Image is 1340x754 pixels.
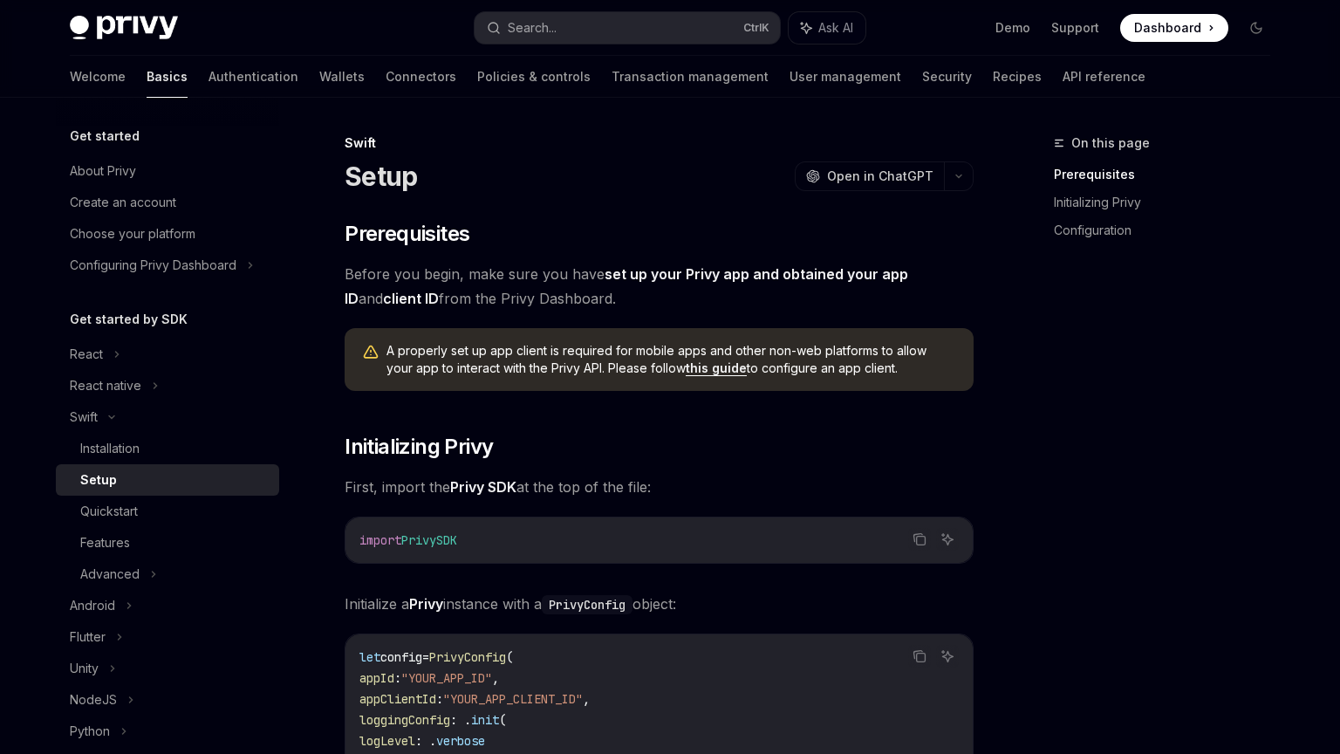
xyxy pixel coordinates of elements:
[401,532,457,548] span: PrivySDK
[542,595,632,614] code: PrivyConfig
[789,12,865,44] button: Ask AI
[443,691,583,707] span: "YOUR_APP_CLIENT_ID"
[56,496,279,527] a: Quickstart
[436,691,443,707] span: :
[70,627,106,648] div: Flutter
[70,255,236,276] div: Configuring Privy Dashboard
[80,564,140,585] div: Advanced
[475,12,780,44] button: Search...CtrlK
[415,733,436,749] span: : .
[147,56,188,98] a: Basics
[345,475,974,499] span: First, import the at the top of the file:
[401,670,492,686] span: "YOUR_APP_ID"
[359,532,401,548] span: import
[209,56,298,98] a: Authentication
[70,126,140,147] h5: Get started
[70,375,141,396] div: React native
[908,528,931,551] button: Copy the contents from the code block
[70,223,195,244] div: Choose your platform
[1071,133,1150,154] span: On this page
[1054,161,1284,188] a: Prerequisites
[383,290,439,308] a: client ID
[345,592,974,616] span: Initialize a instance with a object:
[1051,19,1099,37] a: Support
[359,649,380,665] span: let
[993,56,1042,98] a: Recipes
[508,17,557,38] div: Search...
[409,595,443,613] strong: Privy
[70,658,99,679] div: Unity
[359,733,415,749] span: logLevel
[70,689,117,710] div: NodeJS
[908,645,931,668] button: Copy the contents from the code block
[70,56,126,98] a: Welcome
[359,670,394,686] span: appId
[795,161,944,191] button: Open in ChatGPT
[380,649,422,665] span: config
[506,649,513,665] span: (
[394,670,401,686] span: :
[386,56,456,98] a: Connectors
[1063,56,1145,98] a: API reference
[936,528,959,551] button: Ask AI
[995,19,1030,37] a: Demo
[80,470,117,490] div: Setup
[70,161,136,182] div: About Privy
[1054,188,1284,216] a: Initializing Privy
[1054,216,1284,244] a: Configuration
[56,187,279,218] a: Create an account
[818,19,853,37] span: Ask AI
[1120,14,1228,42] a: Dashboard
[477,56,591,98] a: Policies & controls
[56,155,279,187] a: About Privy
[471,712,499,728] span: init
[70,595,115,616] div: Android
[70,16,178,40] img: dark logo
[345,161,417,192] h1: Setup
[362,344,379,361] svg: Warning
[56,433,279,464] a: Installation
[345,134,974,152] div: Swift
[80,501,138,522] div: Quickstart
[492,670,499,686] span: ,
[936,645,959,668] button: Ask AI
[345,433,493,461] span: Initializing Privy
[345,220,469,248] span: Prerequisites
[583,691,590,707] span: ,
[70,192,176,213] div: Create an account
[743,21,769,35] span: Ctrl K
[499,712,506,728] span: (
[790,56,901,98] a: User management
[827,168,933,185] span: Open in ChatGPT
[922,56,972,98] a: Security
[345,262,974,311] span: Before you begin, make sure you have and from the Privy Dashboard.
[450,712,471,728] span: : .
[345,265,908,308] a: set up your Privy app and obtained your app ID
[70,344,103,365] div: React
[386,342,956,377] span: A properly set up app client is required for mobile apps and other non-web platforms to allow you...
[429,649,506,665] span: PrivyConfig
[70,309,188,330] h5: Get started by SDK
[686,360,747,376] a: this guide
[80,532,130,553] div: Features
[1134,19,1201,37] span: Dashboard
[319,56,365,98] a: Wallets
[450,478,516,496] strong: Privy SDK
[422,649,429,665] span: =
[80,438,140,459] div: Installation
[1242,14,1270,42] button: Toggle dark mode
[70,721,110,742] div: Python
[70,407,98,428] div: Swift
[56,218,279,250] a: Choose your platform
[359,712,450,728] span: loggingConfig
[612,56,769,98] a: Transaction management
[359,691,436,707] span: appClientId
[436,733,485,749] span: verbose
[56,527,279,559] a: Features
[56,464,279,496] a: Setup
